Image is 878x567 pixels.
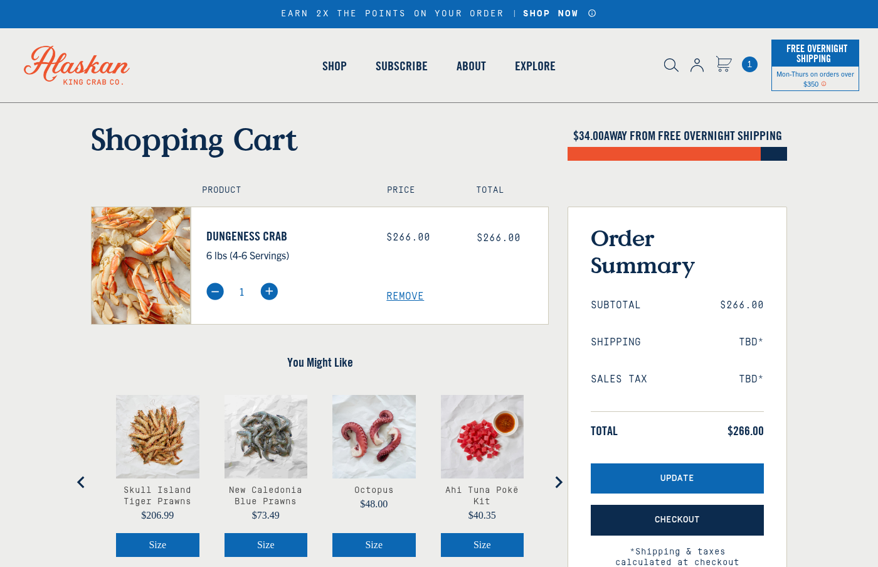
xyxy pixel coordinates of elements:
[332,533,416,557] button: Select Octopus size
[655,515,700,526] span: Checkout
[591,505,764,536] button: Checkout
[69,470,94,495] button: Go to last slide
[523,9,579,19] strong: SHOP NOW
[476,185,537,196] h4: Total
[664,58,679,72] img: search
[442,30,500,102] a: About
[776,69,854,88] span: Mon-Thurs on orders over $350
[519,9,583,19] a: SHOP NOW
[225,395,308,478] img: Caledonia blue prawns on parchment paper
[727,423,764,438] span: $266.00
[591,300,641,311] span: Subtotal
[783,39,847,68] span: Free Overnight Shipping
[468,510,496,521] span: $40.35
[386,232,458,244] div: $266.00
[202,185,361,196] h4: Product
[591,423,618,438] span: Total
[149,539,166,550] span: Size
[588,9,597,18] a: Announcement Bar Modal
[821,79,827,88] span: Shipping Notice Icon
[116,395,199,478] img: Skull Island Prawns
[365,539,383,550] span: Size
[441,533,524,557] button: Select Ahi Tuna Poké Kit size
[387,185,448,196] h4: Price
[716,56,732,74] a: Cart
[92,207,190,324] img: Dungeness Crab - 6 lbs (4-6 Servings)
[742,57,758,72] span: 1
[281,9,597,19] div: EARN 2X THE POINTS ON YOUR ORDER |
[500,30,570,102] a: Explore
[332,395,416,478] img: Octopus on parchment paper.
[591,374,647,386] span: Sales Tax
[660,473,694,484] span: Update
[6,28,147,102] img: Alaskan King Crab Co. logo
[568,128,787,143] h4: $ AWAY FROM FREE OVERNIGHT SHIPPING
[361,30,442,102] a: Subscribe
[141,510,174,521] span: $206.99
[225,533,308,557] button: Select New Caledonia Blue Prawns size
[91,355,549,370] h4: You Might Like
[91,121,549,157] h1: Shopping Cart
[252,510,280,521] span: $73.49
[360,499,388,509] span: $48.00
[473,539,491,550] span: Size
[386,291,548,303] a: Remove
[308,30,361,102] a: Shop
[720,300,764,311] span: $266.00
[591,463,764,494] button: Update
[579,127,604,143] span: 34.00
[591,337,641,348] span: Shipping
[206,229,368,244] a: Dungeness Crab
[690,58,704,72] img: account
[591,224,764,278] h3: Order Summary
[441,395,524,478] img: Ahi Tuna and wasabi sauce
[546,470,571,495] button: Next slide
[116,533,199,557] button: Select Skull Island Tiger Prawns size
[742,57,758,72] a: Cart
[260,283,278,300] img: plus
[477,232,521,244] span: $266.00
[206,247,368,263] p: 6 lbs (4-6 Servings)
[257,539,275,550] span: Size
[206,283,224,300] img: minus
